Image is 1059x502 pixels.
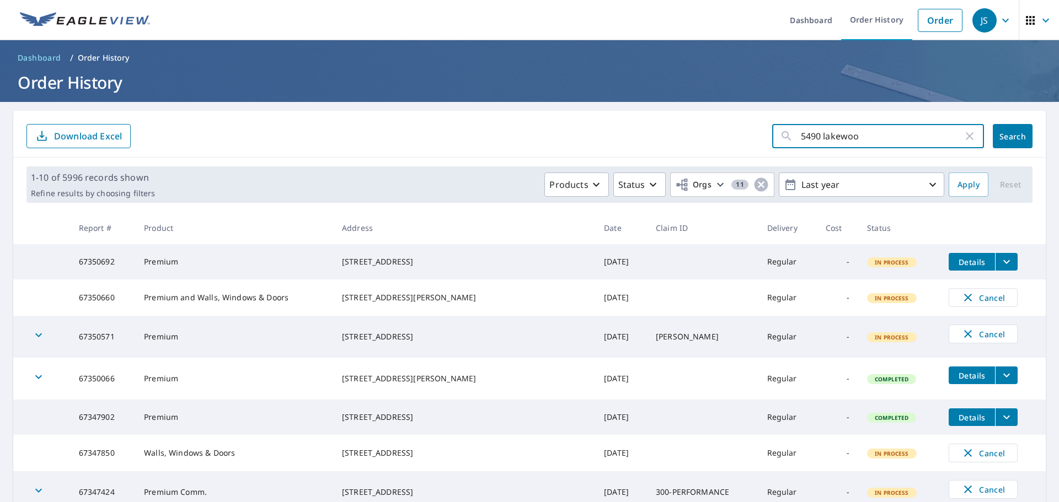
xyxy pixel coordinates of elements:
[960,446,1006,460] span: Cancel
[801,121,963,152] input: Address, Report #, Claim ID, etc.
[1002,131,1024,142] span: Search
[135,316,333,358] td: Premium
[758,435,817,471] td: Regular
[135,279,333,316] td: Premium and Walls, Windows & Doors
[817,316,858,358] td: -
[70,51,73,64] li: /
[135,435,333,471] td: Walls, Windows & Doors
[595,212,647,244] th: Date
[949,366,995,384] button: detailsBtn-67350066
[342,487,586,498] div: [STREET_ADDRESS]
[549,178,588,191] p: Products
[135,400,333,435] td: Premium
[960,327,1006,341] span: Cancel
[758,212,817,244] th: Delivery
[70,279,136,316] td: 67350660
[955,257,988,267] span: Details
[995,366,1018,384] button: filesDropdownBtn-67350066
[858,212,940,244] th: Status
[31,171,155,184] p: 1-10 of 5996 records shown
[342,373,586,384] div: [STREET_ADDRESS][PERSON_NAME]
[758,400,817,435] td: Regular
[26,124,131,148] button: Download Excel
[955,370,988,381] span: Details
[758,358,817,400] td: Regular
[13,49,1046,67] nav: breadcrumb
[949,288,1018,307] button: Cancel
[817,244,858,279] td: -
[949,408,995,426] button: detailsBtn-67347902
[675,178,712,192] span: Orgs
[595,435,647,471] td: [DATE]
[758,316,817,358] td: Regular
[868,450,916,457] span: In Process
[817,212,858,244] th: Cost
[342,331,586,342] div: [STREET_ADDRESS]
[960,483,1006,496] span: Cancel
[995,253,1018,271] button: filesDropdownBtn-67350692
[949,444,1018,462] button: Cancel
[817,435,858,471] td: -
[595,316,647,358] td: [DATE]
[13,49,66,67] a: Dashboard
[868,294,916,302] span: In Process
[70,400,136,435] td: 67347902
[544,172,608,197] button: Products
[31,188,155,198] p: Refine results by choosing filters
[18,52,61,63] span: Dashboard
[595,400,647,435] td: [DATE]
[647,212,758,244] th: Claim ID
[13,71,1046,94] h1: Order History
[993,124,1033,148] button: Search
[70,244,136,279] td: 67350692
[817,279,858,316] td: -
[868,489,916,496] span: In Process
[70,435,136,471] td: 67347850
[797,175,926,195] p: Last year
[342,447,586,458] div: [STREET_ADDRESS]
[949,325,1018,343] button: Cancel
[342,412,586,423] div: [STREET_ADDRESS]
[960,291,1006,304] span: Cancel
[868,375,915,383] span: Completed
[342,292,586,303] div: [STREET_ADDRESS][PERSON_NAME]
[70,316,136,358] td: 67350571
[949,253,995,271] button: detailsBtn-67350692
[135,244,333,279] td: Premium
[70,212,136,244] th: Report #
[949,172,988,197] button: Apply
[613,172,666,197] button: Status
[595,279,647,316] td: [DATE]
[20,12,150,29] img: EV Logo
[868,258,916,266] span: In Process
[70,358,136,400] td: 67350066
[135,358,333,400] td: Premium
[868,333,916,341] span: In Process
[342,256,586,267] div: [STREET_ADDRESS]
[135,212,333,244] th: Product
[758,279,817,316] td: Regular
[817,358,858,400] td: -
[955,412,988,423] span: Details
[731,181,748,188] span: 11
[949,480,1018,499] button: Cancel
[817,400,858,435] td: -
[972,8,997,33] div: JS
[995,408,1018,426] button: filesDropdownBtn-67347902
[958,178,980,192] span: Apply
[618,178,645,191] p: Status
[78,52,130,63] p: Order History
[54,130,122,142] p: Download Excel
[758,244,817,279] td: Regular
[670,172,774,197] button: Orgs11
[779,172,944,197] button: Last year
[595,244,647,279] td: [DATE]
[595,358,647,400] td: [DATE]
[868,414,915,422] span: Completed
[647,316,758,358] td: [PERSON_NAME]
[918,9,962,32] a: Order
[333,212,595,244] th: Address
